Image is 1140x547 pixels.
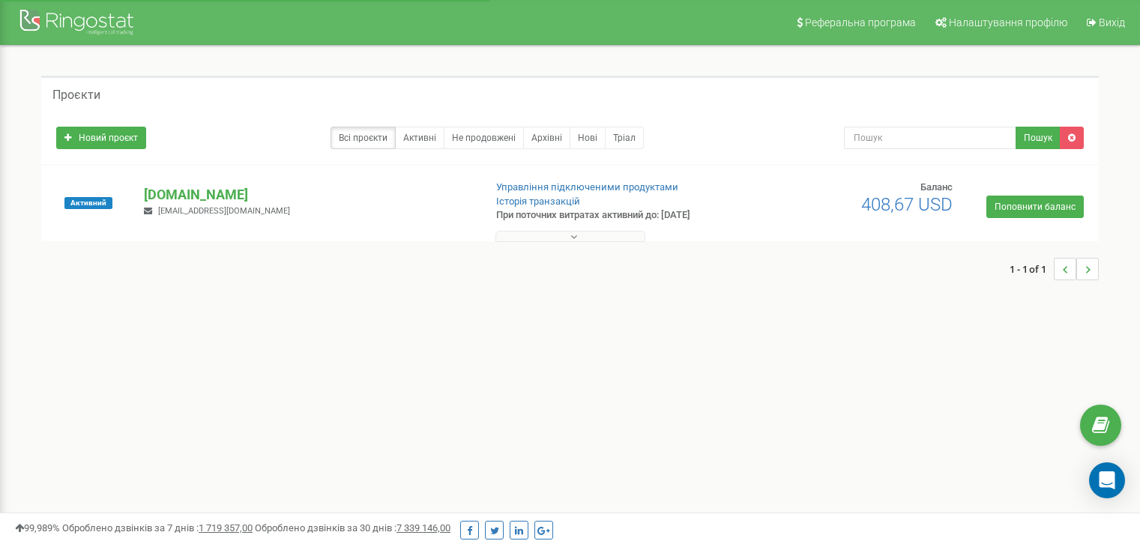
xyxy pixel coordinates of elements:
a: Управління підключеними продуктами [496,181,678,193]
span: Оброблено дзвінків за 30 днів : [255,522,450,534]
u: 1 719 357,00 [199,522,253,534]
u: 7 339 146,00 [396,522,450,534]
span: 408,67 USD [861,194,953,215]
span: Баланс [920,181,953,193]
a: Тріал [605,127,644,149]
div: Open Intercom Messenger [1089,462,1125,498]
span: Активний [64,197,112,209]
h5: Проєкти [52,88,100,102]
a: Історія транзакцій [496,196,580,207]
span: Реферальна програма [805,16,916,28]
a: Активні [395,127,444,149]
a: Поповнити баланс [986,196,1084,218]
span: 99,989% [15,522,60,534]
button: Пошук [1016,127,1061,149]
a: Архівні [523,127,570,149]
a: Всі проєкти [331,127,396,149]
span: Вихід [1099,16,1125,28]
p: При поточних витратах активний до: [DATE] [496,208,736,223]
a: Нові [570,127,606,149]
span: Оброблено дзвінків за 7 днів : [62,522,253,534]
span: Налаштування профілю [949,16,1067,28]
a: Новий проєкт [56,127,146,149]
a: Не продовжені [444,127,524,149]
span: 1 - 1 of 1 [1010,258,1054,280]
nav: ... [1010,243,1099,295]
span: [EMAIL_ADDRESS][DOMAIN_NAME] [158,206,290,216]
p: [DOMAIN_NAME] [144,185,471,205]
input: Пошук [844,127,1016,149]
